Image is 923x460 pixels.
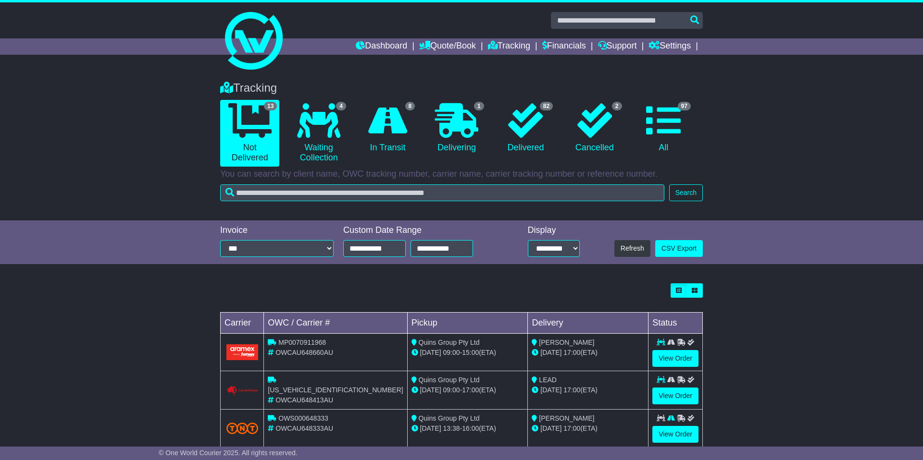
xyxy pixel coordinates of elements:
span: 17:00 [563,349,580,356]
a: 82 Delivered [496,100,555,157]
span: [PERSON_NAME] [539,339,594,346]
span: OWCAU648333AU [275,424,333,432]
span: MP0070911968 [278,339,326,346]
a: Support [598,38,637,55]
a: Tracking [488,38,530,55]
span: 82 [540,102,553,110]
button: Refresh [614,240,650,257]
span: [DATE] [420,386,441,394]
a: 97 All [634,100,693,157]
a: 8 In Transit [358,100,417,157]
div: - (ETA) [412,348,524,358]
span: OWS000648333 [278,414,328,422]
div: Display [528,225,580,236]
span: LEAD [539,376,557,384]
span: 09:00 [443,386,460,394]
span: 09:00 [443,349,460,356]
span: 17:00 [563,424,580,432]
span: [US_VEHICLE_IDENTIFICATION_NUMBER] [268,386,403,394]
span: 17:00 [563,386,580,394]
span: 16:00 [462,424,479,432]
span: 15:00 [462,349,479,356]
img: Aramex.png [226,344,258,360]
span: [DATE] [540,349,561,356]
span: 4 [336,102,346,110]
span: OWCAU648660AU [275,349,333,356]
span: 2 [612,102,622,110]
span: 8 [405,102,415,110]
a: 1 Delivering [427,100,486,157]
td: Status [649,313,703,334]
span: [DATE] [420,349,441,356]
span: [DATE] [540,424,561,432]
td: Carrier [221,313,264,334]
button: Search [669,184,703,201]
div: - (ETA) [412,424,524,434]
span: © One World Courier 2025. All rights reserved. [159,449,298,457]
div: Tracking [215,81,708,95]
span: 97 [678,102,691,110]
a: View Order [652,426,698,443]
td: OWC / Carrier # [264,313,407,334]
span: OWCAU648413AU [275,396,333,404]
span: Quins Group Pty Ltd [419,339,480,346]
img: TNT_Domestic.png [226,423,258,434]
div: (ETA) [532,348,644,358]
td: Pickup [407,313,528,334]
div: (ETA) [532,385,644,395]
span: 13 [264,102,277,110]
td: Delivery [528,313,649,334]
div: (ETA) [532,424,644,434]
a: Dashboard [356,38,407,55]
a: 4 Waiting Collection [289,100,348,167]
span: Quins Group Pty Ltd [419,414,480,422]
div: Invoice [220,225,334,236]
span: [PERSON_NAME] [539,414,594,422]
div: - (ETA) [412,385,524,395]
a: Settings [649,38,691,55]
span: 13:38 [443,424,460,432]
p: You can search by client name, OWC tracking number, carrier name, carrier tracking number or refe... [220,169,703,180]
span: [DATE] [540,386,561,394]
a: Financials [542,38,586,55]
span: 1 [474,102,484,110]
a: CSV Export [655,240,703,257]
span: [DATE] [420,424,441,432]
img: Couriers_Please.png [226,386,258,396]
div: Custom Date Range [343,225,498,236]
span: Quins Group Pty Ltd [419,376,480,384]
a: 13 Not Delivered [220,100,279,167]
a: View Order [652,350,698,367]
a: View Order [652,387,698,404]
a: 2 Cancelled [565,100,624,157]
span: 17:00 [462,386,479,394]
a: Quote/Book [419,38,476,55]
